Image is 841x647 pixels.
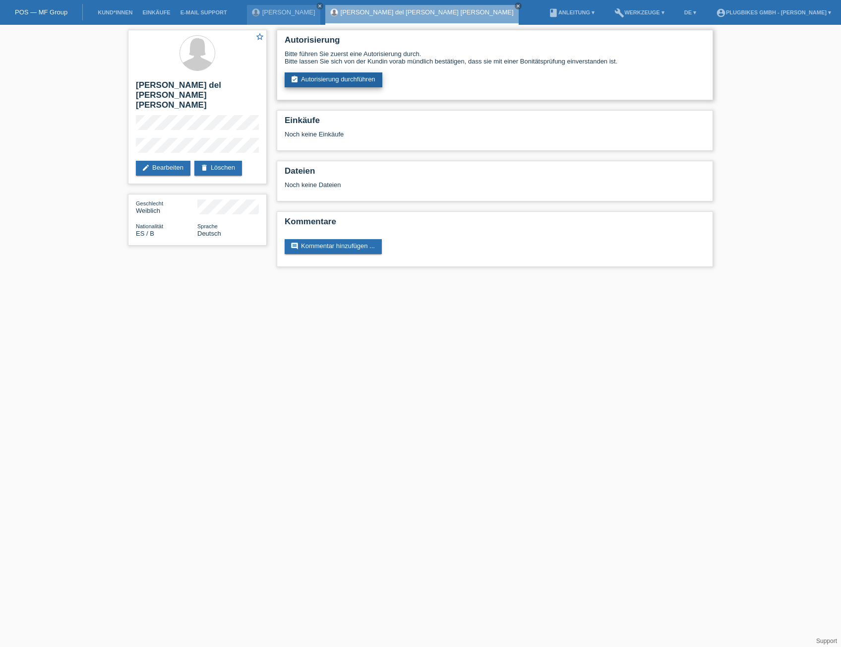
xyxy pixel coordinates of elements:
[285,130,705,145] div: Noch keine Einkäufe
[93,9,137,15] a: Kund*innen
[716,8,726,18] i: account_circle
[285,35,705,50] h2: Autorisierung
[548,8,558,18] i: book
[614,8,624,18] i: build
[516,3,521,8] i: close
[136,200,163,206] span: Geschlecht
[285,239,382,254] a: commentKommentar hinzufügen ...
[515,2,522,9] a: close
[285,181,588,189] div: Noch keine Dateien
[136,230,154,237] span: Spanien / B / 04.04.2019
[285,217,705,232] h2: Kommentare
[197,223,218,229] span: Sprache
[316,2,323,9] a: close
[679,9,701,15] a: DE ▾
[142,164,150,172] i: edit
[291,242,299,250] i: comment
[137,9,175,15] a: Einkäufe
[136,199,197,214] div: Weiblich
[255,32,264,43] a: star_border
[176,9,232,15] a: E-Mail Support
[285,116,705,130] h2: Einkäufe
[194,161,242,176] a: deleteLöschen
[291,75,299,83] i: assignment_turned_in
[711,9,836,15] a: account_circlePlugBikes GmbH - [PERSON_NAME] ▾
[285,72,382,87] a: assignment_turned_inAutorisierung durchführen
[15,8,67,16] a: POS — MF Group
[136,80,259,115] h2: [PERSON_NAME] del [PERSON_NAME] [PERSON_NAME]
[341,8,514,16] a: [PERSON_NAME] del [PERSON_NAME] [PERSON_NAME]
[285,50,705,65] div: Bitte führen Sie zuerst eine Autorisierung durch. Bitte lassen Sie sich von der Kundin vorab münd...
[317,3,322,8] i: close
[543,9,600,15] a: bookAnleitung ▾
[285,166,705,181] h2: Dateien
[816,638,837,645] a: Support
[136,223,163,229] span: Nationalität
[136,161,190,176] a: editBearbeiten
[197,230,221,237] span: Deutsch
[609,9,669,15] a: buildWerkzeuge ▾
[200,164,208,172] i: delete
[262,8,315,16] a: [PERSON_NAME]
[255,32,264,41] i: star_border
